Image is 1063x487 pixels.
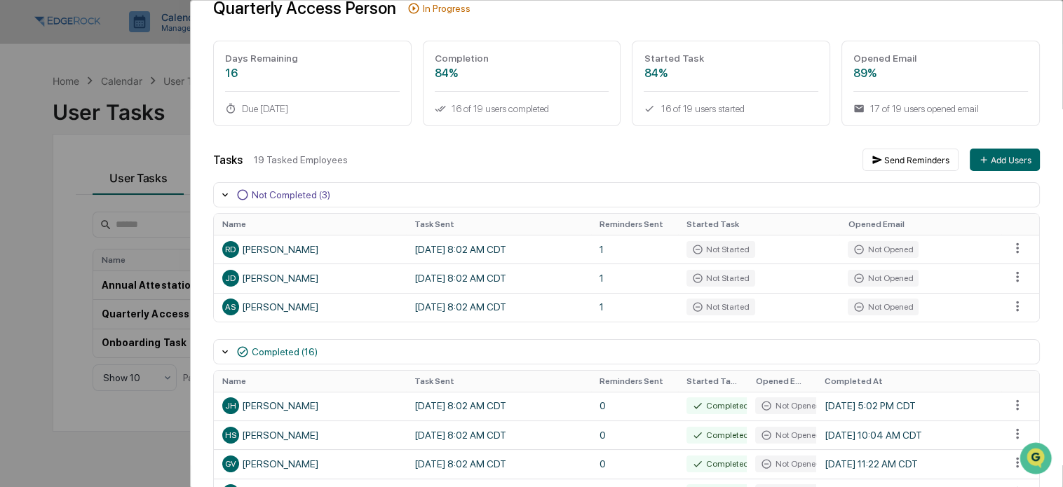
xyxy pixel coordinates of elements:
div: Not Started [686,270,755,287]
th: Started Task [678,214,840,235]
div: Tasks [213,153,243,167]
img: Jack Rasmussen [14,316,36,338]
td: 1 [591,235,678,263]
th: Completed At [816,371,1001,392]
th: Opened Email [747,371,816,392]
div: [PERSON_NAME] [222,241,398,258]
td: [DATE] 8:02 AM CDT [406,293,591,322]
td: [DATE] 8:02 AM CDT [406,449,591,478]
div: Completion [435,53,609,64]
button: back [14,11,31,28]
img: Screenshot 2025-10-09 at 2.26.15 PM.png [52,11,236,99]
img: 1746055101610-c473b297-6a78-478c-a979-82029cc54cd1 [28,100,39,111]
div: Not Started [686,299,755,315]
img: 1746055101610-c473b297-6a78-478c-a979-82029cc54cd1 [28,330,39,341]
td: [DATE] 8:02 AM CDT [406,392,591,420]
div: Started Task [644,53,818,64]
button: Add Users [970,149,1040,171]
div: Due [DATE] [225,103,400,114]
div: 16 of 19 users started [644,103,818,114]
div: Not Opened [755,397,826,414]
div: [PERSON_NAME] [222,427,398,444]
td: [DATE] 5:02 PM CDT [816,392,1001,420]
td: [DATE] 10:04 AM CDT [816,420,1001,449]
th: Name [214,214,406,235]
div: 17 of 19 users opened email [853,103,1028,114]
span: • [118,118,123,129]
p: Hi [PERSON_NAME] you're doing well! Wanted to reach out because we set up the multi-organizationa... [52,217,236,334]
span: JD [225,273,236,283]
th: Reminders Sent [591,214,678,235]
th: Reminders Sent [591,371,678,392]
img: Jack Rasmussen [14,86,36,109]
div: [PERSON_NAME] [222,455,398,472]
span: [DATE] [126,118,154,129]
div: Completed [686,455,754,472]
td: 1 [591,263,678,292]
div: Completed [686,397,754,414]
span: GV [225,459,236,469]
th: Name [214,371,406,392]
div: 16 of 19 users completed [435,103,609,114]
div: [PERSON_NAME] [222,397,398,414]
button: Send [243,369,259,385]
span: [DATE] [226,181,255,193]
img: Go home [36,11,53,28]
div: Completed [686,427,754,444]
div: 89% [853,67,1028,80]
div: Perfect thanks! [175,155,248,172]
iframe: Open customer support [1018,441,1056,479]
td: 0 [591,449,678,478]
td: [DATE] 8:02 AM CDT [406,263,591,292]
th: Started Task [678,371,747,392]
div: Completed (16) [252,346,318,357]
td: [DATE] 8:02 AM CDT [406,235,591,263]
td: 0 [591,392,678,420]
div: 84% [435,67,609,80]
div: Not Opened [848,241,919,258]
div: 19 Tasked Employees [254,154,851,165]
span: HS [225,430,236,440]
td: 0 [591,420,678,449]
div: [PERSON_NAME] [222,299,398,315]
span: JH [225,401,236,411]
button: Send Reminders [862,149,959,171]
th: Task Sent [406,371,591,392]
div: [PERSON_NAME] [222,270,398,287]
td: 1 [591,293,678,322]
span: [PERSON_NAME] [45,118,115,129]
div: In Progress [423,3,470,14]
th: Task Sent [406,214,591,235]
span: RD [225,245,236,254]
div: Not Opened [848,270,919,287]
div: Not Opened [755,427,826,444]
div: Days Remaining [225,53,400,64]
div: Not Opened [848,299,919,315]
div: Opened Email [853,53,1028,64]
div: Not Started [686,241,755,258]
div: 16 [225,67,400,80]
td: [DATE] 11:22 AM CDT [816,449,1001,478]
span: AS [225,302,236,312]
td: [DATE] 8:02 AM CDT [406,420,591,449]
th: Opened Email [839,214,1001,235]
div: 84% [644,67,818,80]
div: Not Completed (3) [252,189,330,200]
div: Not Opened [755,455,826,472]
